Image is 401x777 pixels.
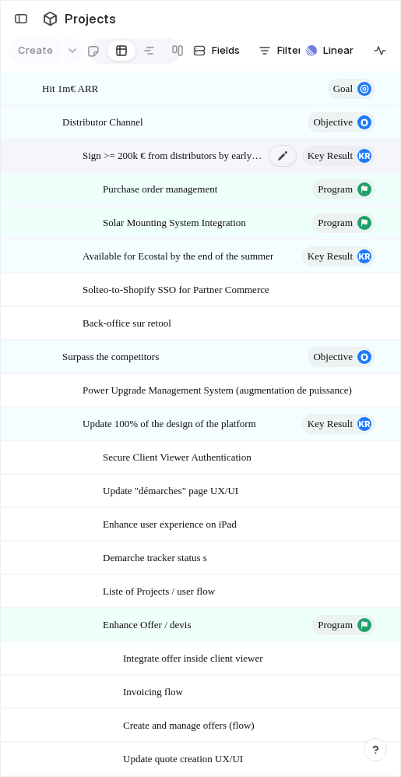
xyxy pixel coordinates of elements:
span: Fields [212,43,240,58]
span: goal [333,78,353,100]
button: Fields [187,38,246,63]
span: Solteo-to-Shopify SSO for Partner Commerce [83,280,269,298]
span: Back-office sur retool [83,313,171,331]
span: Hit 1m€ ARR [42,79,98,97]
span: key result [308,245,353,267]
span: Surpass the competitors [62,347,159,365]
span: Secure Client Viewer Authentication [103,447,252,465]
span: Liste of Projects / user flow [103,581,215,599]
button: key result [302,146,375,166]
span: Demarche tracker status s [103,548,207,566]
span: program [318,212,353,234]
button: Filter [252,38,308,63]
button: Linear [300,39,360,62]
button: goal [328,79,375,99]
span: key result [308,413,353,435]
span: Available for Ecostal by the end of the summer [83,246,273,264]
span: objective [313,346,353,368]
span: Power Upgrade Management System (augmentation de puissance) [83,380,352,398]
span: objective [313,111,353,133]
span: Update "démarches" page UX/UI [103,481,238,499]
span: Enhance Offer / devis [103,615,191,633]
span: Solar Mounting System Integration [103,213,246,231]
button: key result [302,246,375,267]
span: Purchase order management [103,179,217,197]
span: Projects [62,5,119,33]
span: Update 100% of the design of the platform [83,414,256,432]
span: Invoicing flow [123,682,183,700]
span: Create and manage offers (flow) [123,715,255,733]
span: key result [308,145,353,167]
button: program [312,179,375,200]
button: key result [302,414,375,434]
button: program [312,615,375,635]
span: Update quote creation UX/UI [123,749,243,767]
span: program [318,614,353,636]
span: Distributor Channel [62,112,143,130]
span: program [318,178,353,200]
button: objective [308,347,375,367]
span: Sign >= 200k € from distributors by early-Q4 [83,146,265,164]
span: Filter [277,43,302,58]
button: objective [308,112,375,132]
span: Integrate offer inside client viewer [123,648,263,666]
button: program [312,213,375,233]
span: Linear [323,43,354,58]
span: Enhance user experience on iPad [103,514,237,532]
